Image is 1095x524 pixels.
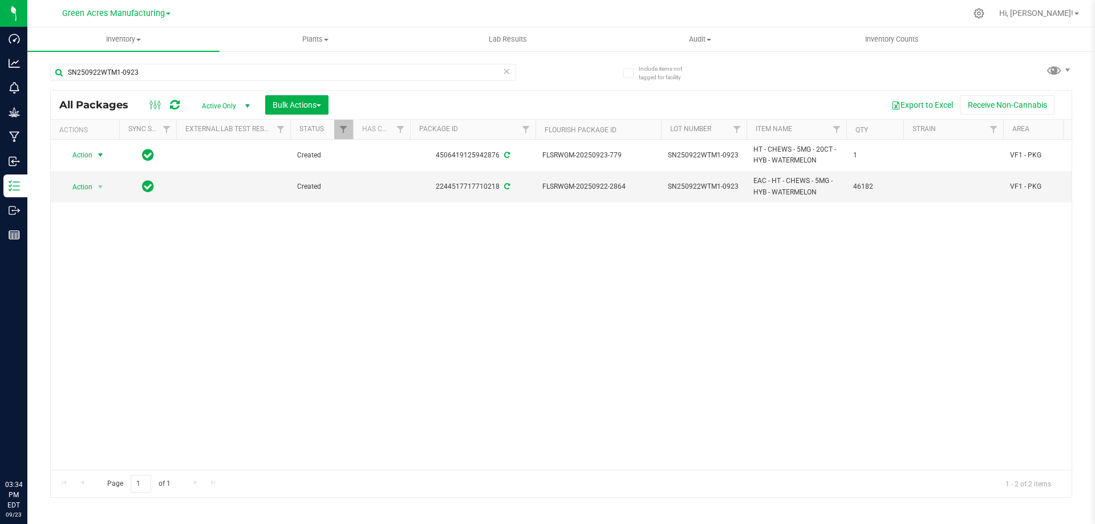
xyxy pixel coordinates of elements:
a: Filter [391,120,410,139]
span: 1 [853,150,897,161]
inline-svg: Inventory [9,180,20,192]
a: Status [299,125,324,133]
a: Inventory [27,27,220,51]
button: Bulk Actions [265,95,328,115]
span: VF1 - PKG [1010,150,1082,161]
inline-svg: Analytics [9,58,20,69]
a: Strain [912,125,936,133]
span: Action [62,147,93,163]
div: 4506419125942876 [408,150,537,161]
span: Action [62,179,93,195]
th: Has COA [353,120,410,140]
span: select [94,179,108,195]
a: Flourish Package ID [545,126,617,134]
input: Search Package ID, Item Name, SKU, Lot or Part Number... [50,64,516,81]
a: Plants [220,27,412,51]
inline-svg: Manufacturing [9,131,20,143]
a: Filter [828,120,846,139]
span: In Sync [142,178,154,194]
a: Package ID [419,125,458,133]
span: VF1 - PKG [1010,181,1082,192]
span: HT - CHEWS - 5MG - 20CT - HYB - WATERMELON [753,144,839,166]
span: Include items not tagged for facility [639,64,696,82]
a: Filter [271,120,290,139]
span: 1 - 2 of 2 items [996,475,1060,492]
a: Item Name [756,125,792,133]
span: EAC - HT - CHEWS - 5MG - HYB - WATERMELON [753,176,839,197]
span: Inventory Counts [850,34,934,44]
p: 09/23 [5,510,22,519]
a: External Lab Test Result [185,125,275,133]
inline-svg: Inbound [9,156,20,167]
a: Audit [604,27,796,51]
span: Lab Results [473,34,542,44]
span: Plants [220,34,411,44]
a: Filter [728,120,747,139]
span: FLSRWGM-20250923-779 [542,150,654,161]
inline-svg: Grow [9,107,20,118]
div: Manage settings [972,8,986,19]
a: Filter [984,120,1003,139]
p: 03:34 PM EDT [5,480,22,510]
span: 46182 [853,181,897,192]
inline-svg: Reports [9,229,20,241]
a: Lot Number [670,125,711,133]
span: Created [297,150,346,161]
span: Created [297,181,346,192]
span: In Sync [142,147,154,163]
a: Qty [855,126,868,134]
iframe: Resource center [11,433,46,467]
a: Lab Results [412,27,604,51]
a: Filter [334,120,353,139]
a: Filter [157,120,176,139]
inline-svg: Monitoring [9,82,20,94]
span: SN250922WTM1-0923 [668,150,740,161]
span: Bulk Actions [273,100,321,109]
span: Sync from Compliance System [502,151,510,159]
inline-svg: Dashboard [9,33,20,44]
div: 2244517717710218 [408,181,537,192]
input: 1 [131,475,151,493]
inline-svg: Outbound [9,205,20,216]
span: Green Acres Manufacturing [62,9,165,18]
span: Inventory [27,34,220,44]
a: Sync Status [128,125,172,133]
a: Filter [517,120,536,139]
span: FLSRWGM-20250922-2864 [542,181,654,192]
span: SN250922WTM1-0923 [668,181,740,192]
span: Clear [502,64,510,79]
span: select [94,147,108,163]
div: Actions [59,126,115,134]
button: Export to Excel [884,95,960,115]
span: Hi, [PERSON_NAME]! [999,9,1073,18]
span: Page of 1 [98,475,180,493]
button: Receive Non-Cannabis [960,95,1055,115]
a: Inventory Counts [796,27,988,51]
span: Sync from Compliance System [502,182,510,190]
a: Area [1012,125,1029,133]
span: All Packages [59,99,140,111]
span: Audit [605,34,796,44]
